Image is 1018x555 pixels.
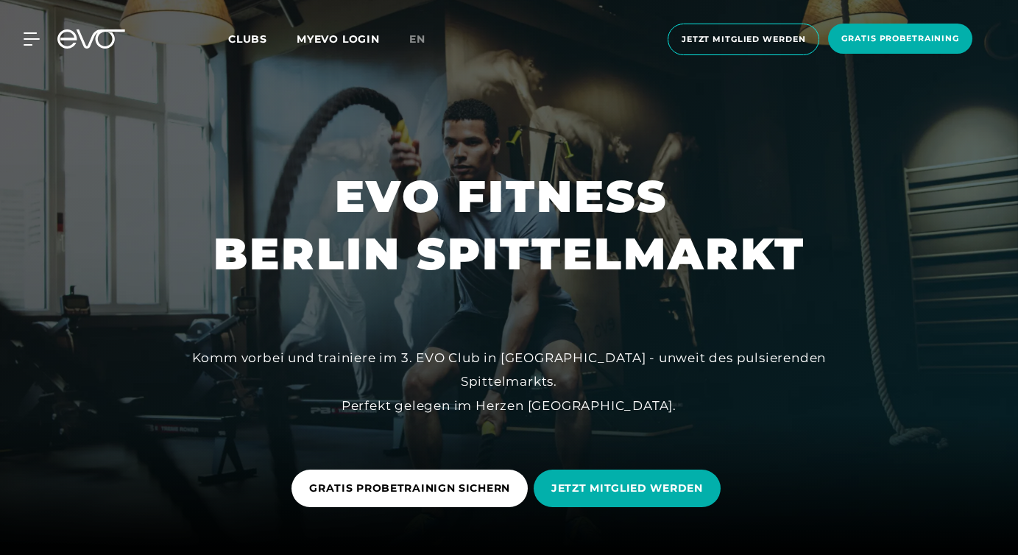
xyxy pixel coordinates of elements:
[178,346,841,417] div: Komm vorbei und trainiere im 3. EVO Club in [GEOGRAPHIC_DATA] - unweit des pulsierenden Spittelma...
[309,481,510,496] span: GRATIS PROBETRAINIGN SICHERN
[841,32,959,45] span: Gratis Probetraining
[682,33,805,46] span: Jetzt Mitglied werden
[291,459,534,518] a: GRATIS PROBETRAINIGN SICHERN
[534,459,727,518] a: JETZT MITGLIED WERDEN
[228,32,297,46] a: Clubs
[228,32,267,46] span: Clubs
[409,32,425,46] span: en
[297,32,380,46] a: MYEVO LOGIN
[824,24,977,55] a: Gratis Probetraining
[551,481,703,496] span: JETZT MITGLIED WERDEN
[213,168,805,283] h1: EVO FITNESS BERLIN SPITTELMARKT
[409,31,443,48] a: en
[663,24,824,55] a: Jetzt Mitglied werden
